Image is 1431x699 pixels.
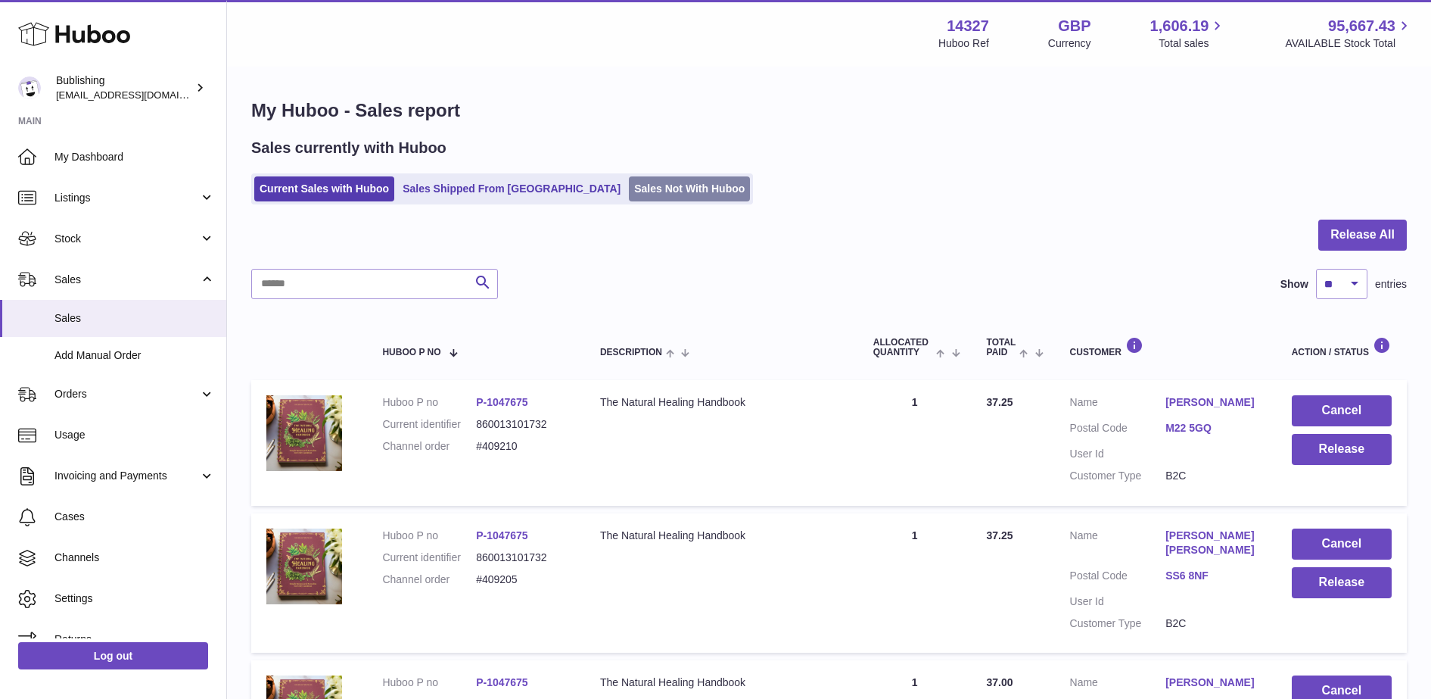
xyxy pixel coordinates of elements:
[1165,616,1261,631] dd: B2C
[54,191,199,205] span: Listings
[18,76,41,99] img: internalAdmin-14327@internal.huboo.com
[858,513,972,653] td: 1
[600,395,843,410] div: The Natural Healing Handbook
[54,632,215,647] span: Returns
[1292,434,1392,465] button: Release
[1070,421,1166,439] dt: Postal Code
[54,150,215,164] span: My Dashboard
[476,439,570,454] dd: #409210
[987,338,1016,357] span: Total paid
[1165,421,1261,435] a: M22 5GQ
[987,529,1013,541] span: 37.25
[938,36,989,51] div: Huboo Ref
[1070,529,1166,561] dt: Name
[56,73,192,102] div: Bublishing
[254,176,394,201] a: Current Sales with Huboo
[382,551,476,565] dt: Current identifier
[1070,395,1166,413] dt: Name
[1070,447,1166,461] dt: User Id
[382,348,440,357] span: Huboo P no
[54,591,215,606] span: Settings
[476,417,570,432] dd: 860013101732
[1165,529,1261,557] a: [PERSON_NAME] [PERSON_NAME]
[251,98,1407,123] h1: My Huboo - Sales report
[1070,594,1166,609] dt: User Id
[382,573,476,587] dt: Channel order
[1328,16,1395,36] span: 95,667.43
[476,676,528,688] a: P-1047675
[1165,569,1261,583] a: SS6 8NF
[858,380,972,506] td: 1
[382,529,476,543] dt: Huboo P no
[382,439,476,454] dt: Channel order
[1165,676,1261,690] a: [PERSON_NAME]
[600,529,843,543] div: The Natural Healing Handbook
[600,676,843,690] div: The Natural Healing Handbook
[56,89,222,101] span: [EMAIL_ADDRESS][DOMAIN_NAME]
[397,176,626,201] a: Sales Shipped From [GEOGRAPHIC_DATA]
[266,529,342,604] img: 1749741825.png
[266,395,342,471] img: 1749741825.png
[1165,395,1261,410] a: [PERSON_NAME]
[54,387,199,401] span: Orders
[1318,220,1407,251] button: Release All
[251,138,446,158] h2: Sales currently with Huboo
[987,676,1013,688] span: 37.00
[987,396,1013,408] span: 37.25
[1280,277,1308,292] label: Show
[1150,16,1227,51] a: 1,606.19 Total sales
[873,338,932,357] span: ALLOCATED Quantity
[54,510,215,524] span: Cases
[600,348,662,357] span: Description
[1292,395,1392,426] button: Cancel
[1070,676,1166,694] dt: Name
[1150,16,1209,36] span: 1,606.19
[1292,337,1392,357] div: Action / Status
[947,16,989,36] strong: 14327
[1292,529,1392,560] button: Cancel
[1159,36,1226,51] span: Total sales
[629,176,750,201] a: Sales Not With Huboo
[382,676,476,690] dt: Huboo P no
[382,395,476,410] dt: Huboo P no
[54,232,199,246] span: Stock
[1070,569,1166,587] dt: Postal Code
[1048,36,1091,51] div: Currency
[476,551,570,565] dd: 860013101732
[1285,36,1413,51] span: AVAILABLE Stock Total
[476,396,528,408] a: P-1047675
[1375,277,1407,292] span: entries
[54,311,215,326] span: Sales
[382,417,476,432] dt: Current identifier
[1070,469,1166,483] dt: Customer Type
[18,642,208,669] a: Log out
[54,348,215,363] span: Add Manual Order
[1058,16,1090,36] strong: GBP
[476,573,570,587] dd: #409205
[54,428,215,442] span: Usage
[1165,469,1261,483] dd: B2C
[54,273,199,287] span: Sales
[1070,337,1261,357] div: Customer
[1292,567,1392,598] button: Release
[54,551,215,565] span: Channels
[54,469,199,483] span: Invoicing and Payments
[476,529,528,541] a: P-1047675
[1285,16,1413,51] a: 95,667.43 AVAILABLE Stock Total
[1070,616,1166,631] dt: Customer Type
